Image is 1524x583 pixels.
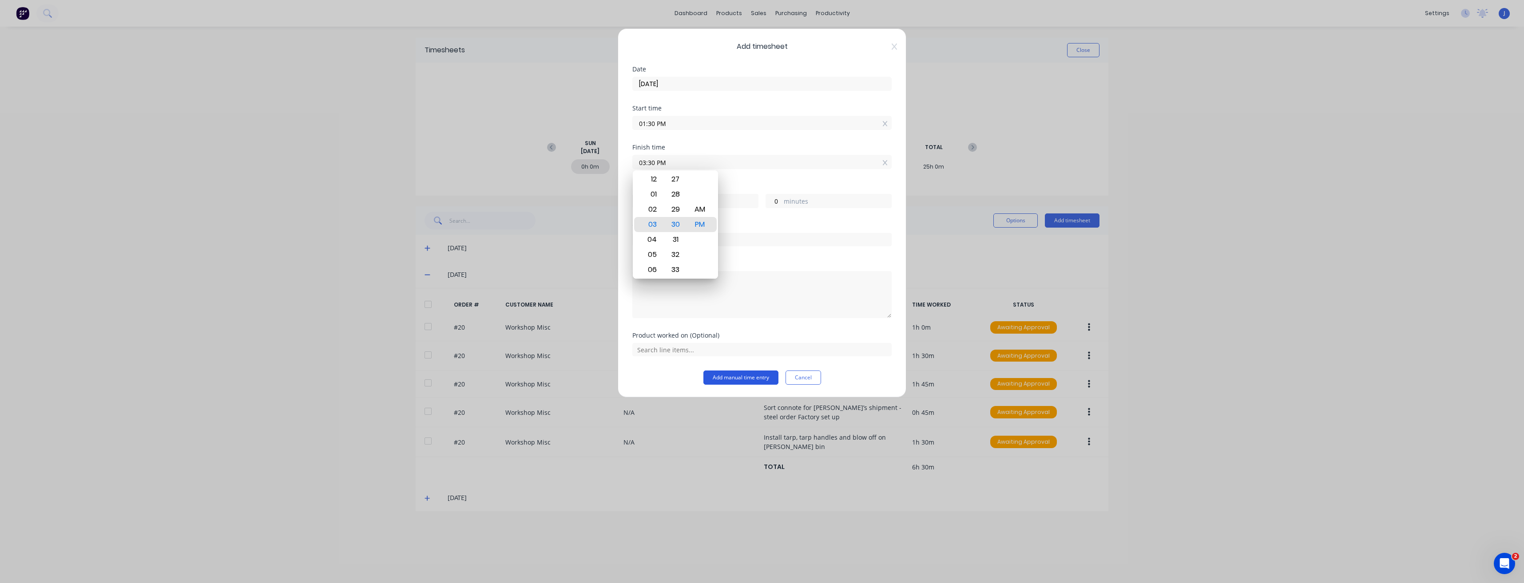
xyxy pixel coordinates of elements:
iframe: Intercom live chat [1494,553,1515,574]
div: Finish time [632,144,892,150]
span: 2 [1512,553,1519,560]
div: 31 [665,232,687,247]
div: 06 [640,262,662,277]
span: Add timesheet [632,41,892,52]
div: Start time [632,105,892,111]
button: Add manual time entry [703,370,778,385]
div: 27 [665,172,687,187]
div: 04 [640,232,662,247]
div: Hours worked [632,183,892,189]
div: 29 [665,202,687,217]
div: 03 [640,217,662,232]
div: 01 [640,187,662,202]
div: 33 [665,262,687,277]
div: PM [689,217,711,232]
div: Date [632,66,892,72]
div: Minute [663,170,688,279]
div: AM [689,202,711,217]
div: 32 [665,247,687,262]
input: 0 [766,194,782,208]
label: minutes [784,197,891,208]
button: Cancel [786,370,821,385]
div: 12 [640,172,662,187]
input: Search line items... [632,343,892,356]
div: 30 [665,217,687,232]
div: 28 [665,187,687,202]
div: Order # [632,222,892,228]
div: Hour [639,170,663,279]
div: Notes [632,260,892,267]
div: 05 [640,247,662,262]
div: 02 [640,202,662,217]
div: Product worked on (Optional) [632,332,892,339]
input: Search order number... [632,233,892,246]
